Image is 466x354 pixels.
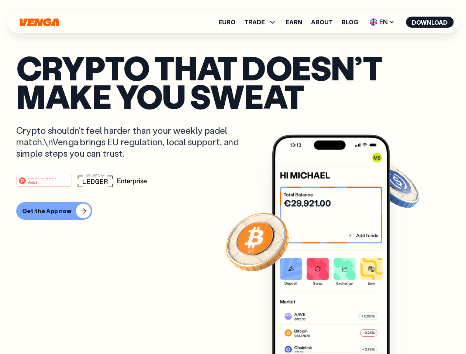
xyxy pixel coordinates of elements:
a: Blog [342,19,358,25]
p: Crypto shouldn’t feel harder than your weekly padel match.\nVenga brings EU regulation, local sup... [16,125,249,159]
button: Download [406,17,453,28]
a: Euro [218,19,235,25]
a: #1 PRODUCT OF THE MONTHWeb3 [16,179,72,188]
span: EN [367,16,397,28]
button: Get the App now [16,202,92,220]
a: Get the App now [16,202,450,220]
span: TRADE [244,19,265,25]
svg: Home [18,18,60,27]
span: TRADE [244,18,277,27]
a: About [311,19,333,25]
tspan: #1 PRODUCT OF THE MONTH [28,177,56,179]
img: Bitcoin [224,208,290,275]
img: USDC coin [368,159,421,212]
div: Get the App now [22,207,72,215]
img: flag-uk [370,18,377,26]
a: Earn [286,19,302,25]
p: Crypto that doesn’t make you sweat [16,53,450,110]
tspan: Web3 [28,180,37,184]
